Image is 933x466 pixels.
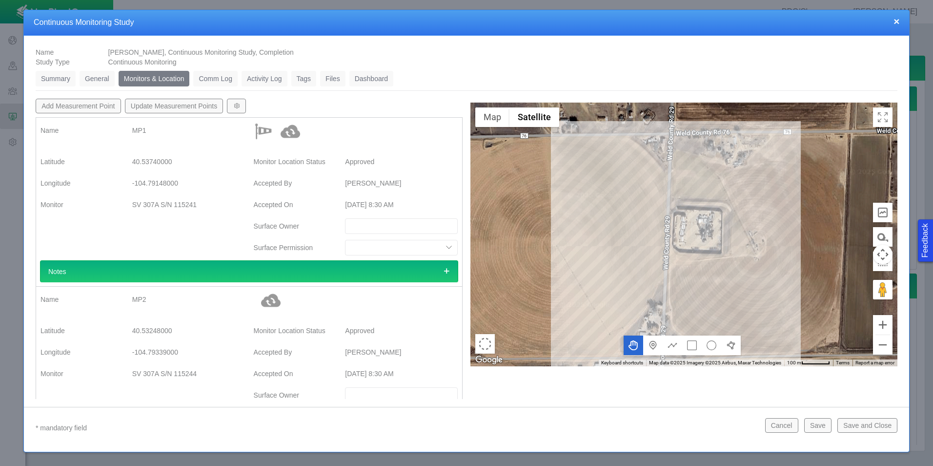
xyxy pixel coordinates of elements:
[132,343,245,361] div: -104.79339000
[601,360,643,366] button: Keyboard shortcuts
[132,196,245,213] div: SV 307A S/N 115241
[765,418,798,433] button: Cancel
[108,58,177,66] span: Continuous Monitoring
[475,107,509,127] button: Show street map
[246,217,338,235] label: Surface Owner
[36,58,70,66] span: Study Type
[40,260,458,282] div: Notes
[119,71,190,86] a: Monitors & Location
[132,122,245,139] div: MP1
[246,365,338,382] label: Accepted On
[246,153,338,170] label: Monitor Location Status
[873,203,892,222] button: Elevation
[345,196,458,213] div: [DATE] 8:30 AM
[261,291,281,310] img: Synced with API
[33,153,124,170] label: Latitude
[36,422,757,434] p: * mandatory field
[682,336,702,355] button: Draw a rectangle
[242,71,287,86] a: Activity Log
[253,122,273,141] img: Noise$Image_collection_Noise$Windsock.png
[125,99,223,113] button: Update Measurement Points
[281,122,300,141] img: Synced with API
[132,322,245,339] div: 40.53248000
[246,196,338,213] label: Accepted On
[345,365,458,382] div: [DATE] 8:30 AM
[873,107,892,127] button: Toggle Fullscreen in browser window
[873,315,892,335] button: Zoom in
[36,48,54,56] span: Name
[873,227,892,247] button: Measure
[246,322,338,339] label: Monitor Location Status
[345,343,458,361] div: [PERSON_NAME]
[804,418,832,433] button: Save
[33,196,124,213] label: Monitor
[643,336,663,355] button: Add a marker
[649,360,781,365] span: Map data ©2025 Imagery ©2025 Airbus, Maxar Technologies
[873,335,892,355] button: Zoom out
[36,99,121,113] button: Add Measurement Point
[475,334,495,354] button: Select area
[34,18,899,28] h4: Continuous Monitoring Study
[246,386,338,404] label: Surface Owner
[132,365,245,382] div: SV 307A S/N 115244
[509,107,559,127] button: Show satellite imagery
[702,336,721,355] button: Draw a circle
[320,71,345,86] a: Files
[349,71,394,86] a: Dashboard
[873,245,892,264] button: Map camera controls
[893,16,899,26] button: close
[33,291,124,308] label: Name
[836,360,850,365] a: Terms (opens in new tab)
[193,71,237,86] a: Comm Log
[80,71,115,86] a: General
[246,174,338,192] label: Accepted By
[33,343,124,361] label: Longitude
[108,48,294,56] span: [PERSON_NAME], Continuous Monitoring Study, Completion
[855,360,894,365] a: Report a map error
[473,354,505,366] a: Open this area in Google Maps (opens a new window)
[784,360,833,366] button: Map Scale: 100 m per 55 pixels
[33,174,124,192] label: Longitude
[291,71,317,86] a: Tags
[473,354,505,366] img: Google
[345,322,458,339] div: Approved
[33,322,124,339] label: Latitude
[132,174,245,192] div: -104.79148000
[36,71,76,86] a: Summary
[246,239,338,256] label: Surface Permission
[721,336,741,355] button: Draw a polygon
[624,336,643,355] button: Move the map
[33,122,124,139] label: Name
[873,252,892,271] button: Measure
[837,418,897,433] button: Save and Close
[345,174,458,192] div: [PERSON_NAME]
[132,291,245,308] div: MP2
[246,343,338,361] label: Accepted By
[132,153,245,170] div: 40.53740000
[663,336,682,355] button: Draw a multipoint line
[33,365,124,382] label: Monitor
[345,153,458,170] div: Approved
[787,360,801,365] span: 100 m
[873,280,892,299] button: Drag Pegman onto the map to open Street View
